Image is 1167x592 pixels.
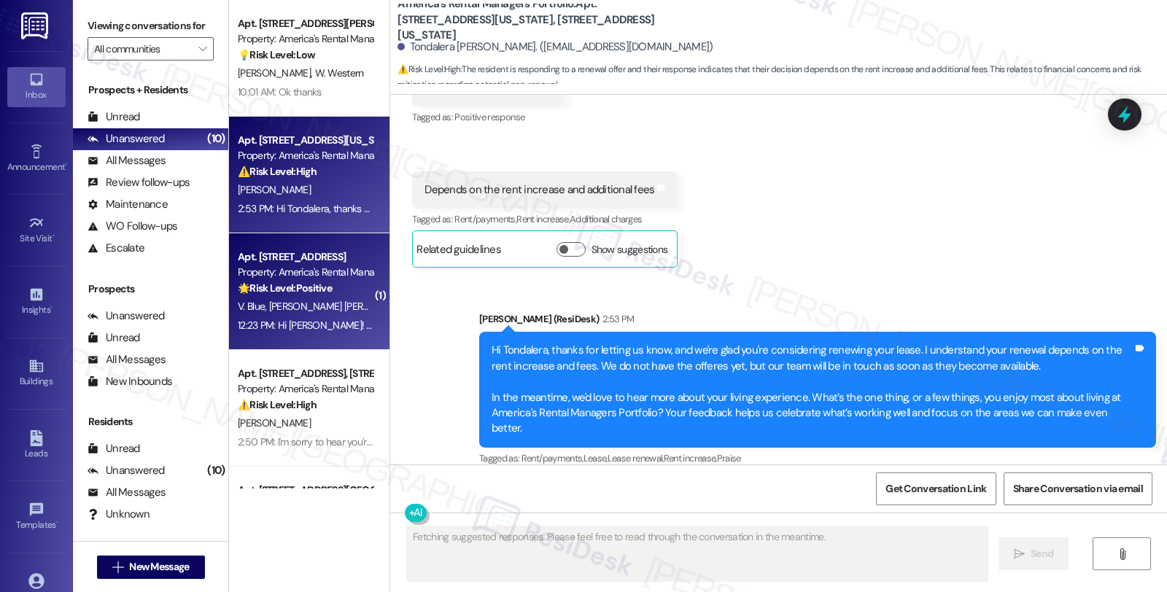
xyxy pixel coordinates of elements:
div: Related guidelines [416,242,501,263]
i:  [1117,548,1128,560]
span: Get Conversation Link [885,481,986,496]
div: Property: America's Rental Managers Portfolio [238,148,373,163]
div: 2:50 PM: I'm sorry to hear you're having trouble with the application. Could you let me know if y... [238,435,1008,448]
label: Show suggestions [592,242,668,257]
div: Prospects + Residents [73,82,228,98]
span: Share Conversation via email [1013,481,1143,496]
div: (10) [203,128,228,150]
span: [PERSON_NAME] [238,66,315,79]
span: • [56,518,58,528]
input: All communities [94,37,190,61]
span: Rent increase , [664,452,717,464]
span: Send [1031,546,1053,561]
strong: ⚠️ Risk Level: High [238,165,317,178]
div: New Inbounds [88,374,172,389]
div: Unanswered [88,463,165,478]
textarea: Fetching suggested responses. Please feel free to read through the conversation in the meantime. [407,526,988,581]
div: All Messages [88,352,166,367]
label: Viewing conversations for [88,15,214,37]
span: Positive response [454,111,524,123]
div: 2:53 PM [599,311,634,327]
strong: ⚠️ Risk Level: High [398,63,460,75]
div: Apt. [STREET_ADDRESS][GEOGRAPHIC_DATA][STREET_ADDRESS] [238,483,373,498]
div: Tagged as: [412,209,678,230]
div: 10:01 AM: Ok thanks [238,85,322,98]
span: • [65,160,67,170]
a: Site Visit • [7,211,66,250]
div: Unanswered [88,308,165,324]
button: Share Conversation via email [1004,472,1152,505]
div: Tondalera [PERSON_NAME]. ([EMAIL_ADDRESS][DOMAIN_NAME]) [398,39,713,55]
div: Prospects [73,281,228,297]
div: Property: America's Rental Managers Portfolio [238,381,373,397]
a: Templates • [7,497,66,537]
div: Property: America's Rental Managers Portfolio [238,31,373,47]
div: [PERSON_NAME] (ResiDesk) [479,311,1156,332]
div: (10) [203,459,228,482]
div: Residents [73,414,228,429]
div: Hi Tondalera, thanks for letting us know, and we're glad you're considering renewing your lease. ... [492,343,1133,437]
span: W. Western [315,66,364,79]
span: [PERSON_NAME] [238,183,311,196]
div: Property: America's Rental Managers Portfolio [238,265,373,280]
button: Send [999,537,1069,570]
a: Insights • [7,282,66,322]
span: • [53,231,55,241]
a: Leads [7,426,66,465]
a: Inbox [7,67,66,106]
div: Review follow-ups [88,175,190,190]
div: Apt. [STREET_ADDRESS][US_STATE], [STREET_ADDRESS][US_STATE] [238,133,373,148]
div: Escalate [88,241,144,256]
span: New Message [129,559,189,575]
div: Depends on the rent increase and additional fees [424,182,654,198]
img: ResiDesk Logo [21,12,51,39]
div: Tagged as: [412,106,564,128]
div: Unknown [88,507,150,522]
div: Apt. [STREET_ADDRESS], [STREET_ADDRESS] [238,366,373,381]
span: [PERSON_NAME] [PERSON_NAME] [269,300,422,313]
i:  [1014,548,1025,560]
button: New Message [97,556,205,579]
div: All Messages [88,153,166,168]
div: Apt. [STREET_ADDRESS][PERSON_NAME][PERSON_NAME] [238,16,373,31]
button: Get Conversation Link [876,472,996,505]
a: Buildings [7,354,66,393]
div: Unread [88,109,140,125]
span: : The resident is responding to a renewal offer and their response indicates that their decision ... [398,62,1167,93]
span: Additional charges [570,213,642,225]
div: Unread [88,441,140,456]
span: Rent increase , [516,213,570,225]
div: Apt. [STREET_ADDRESS] [238,249,373,265]
span: • [50,303,53,313]
span: Praise [717,452,741,464]
strong: ⚠️ Risk Level: High [238,398,317,411]
div: All Messages [88,485,166,500]
span: Lease , [583,452,608,464]
span: V. Blue [238,300,269,313]
i:  [112,561,123,573]
i:  [198,43,206,55]
span: Rent/payments , [454,213,516,225]
div: 12:23 PM: Hi [PERSON_NAME]! Please let us know the conditions in case of renewal, do you have any... [238,319,866,332]
div: Unread [88,330,140,346]
span: Rent/payments , [522,452,583,464]
span: [PERSON_NAME] [238,416,311,429]
strong: 💡 Risk Level: Low [238,48,315,61]
span: Lease renewal , [608,452,664,464]
div: Unanswered [88,131,165,147]
div: Maintenance [88,197,168,212]
strong: 🌟 Risk Level: Positive [238,281,332,295]
div: Tagged as: [479,448,1156,469]
div: WO Follow-ups [88,219,177,234]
